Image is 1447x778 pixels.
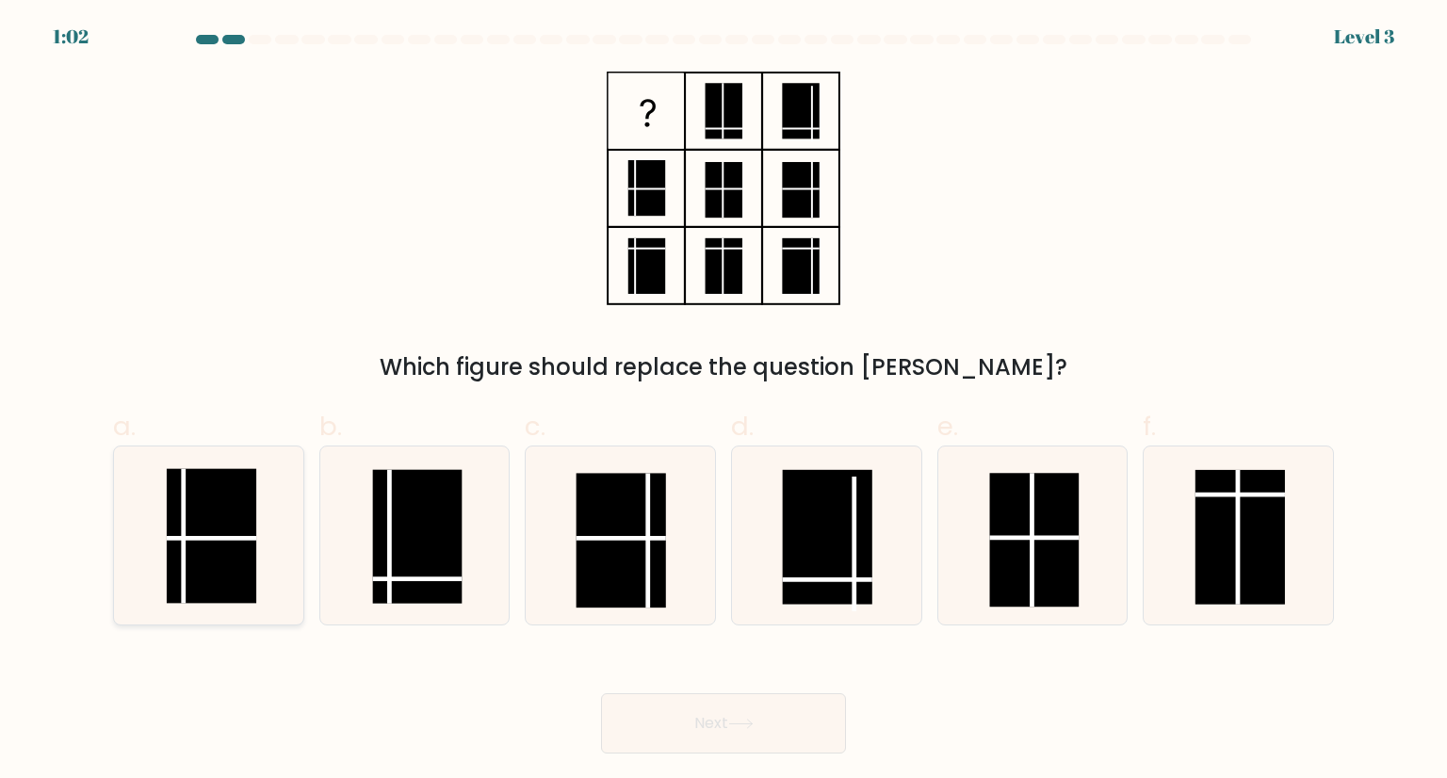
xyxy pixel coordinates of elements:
[731,408,754,445] span: d.
[53,23,89,51] div: 1:02
[525,408,545,445] span: c.
[319,408,342,445] span: b.
[113,408,136,445] span: a.
[1143,408,1156,445] span: f.
[1334,23,1394,51] div: Level 3
[124,350,1323,384] div: Which figure should replace the question [PERSON_NAME]?
[601,693,846,754] button: Next
[937,408,958,445] span: e.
